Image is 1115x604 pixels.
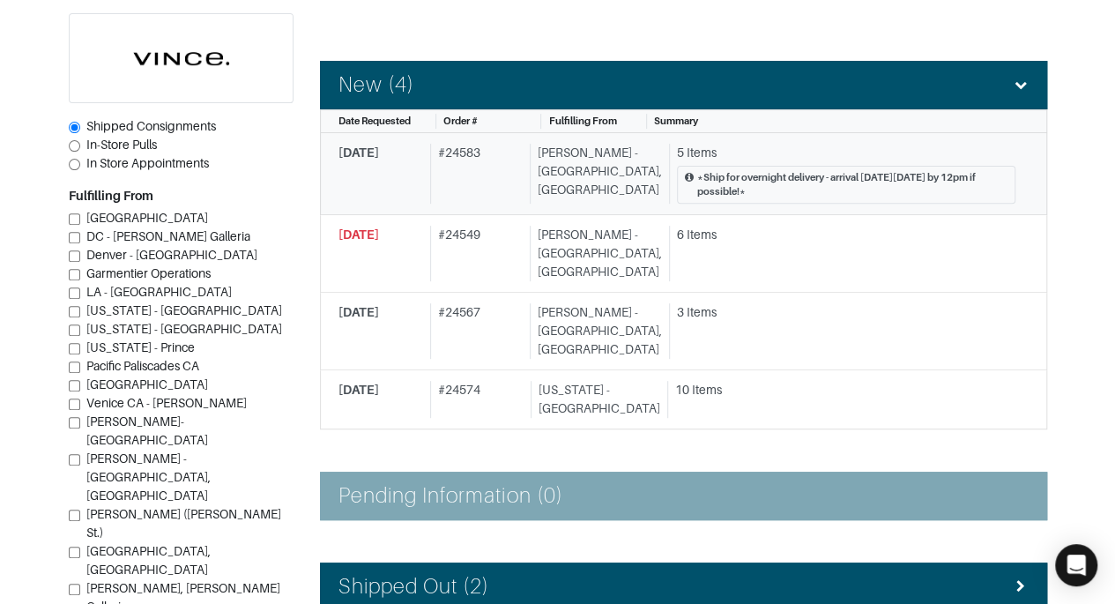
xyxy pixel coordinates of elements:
[86,303,282,317] span: [US_STATE] - [GEOGRAPHIC_DATA]
[677,303,1015,322] div: 3 Items
[86,211,208,225] span: [GEOGRAPHIC_DATA]
[530,226,662,281] div: [PERSON_NAME] - [GEOGRAPHIC_DATA], [GEOGRAPHIC_DATA]
[69,306,80,317] input: [US_STATE] - [GEOGRAPHIC_DATA]
[338,227,379,242] span: [DATE]
[69,159,80,170] input: In Store Appointments
[338,72,414,98] h4: New (4)
[69,187,153,205] label: Fulfilling From
[69,547,80,558] input: [GEOGRAPHIC_DATA], [GEOGRAPHIC_DATA]
[338,305,379,319] span: [DATE]
[69,510,80,521] input: [PERSON_NAME] ([PERSON_NAME] St.)
[338,383,379,397] span: [DATE]
[338,145,379,160] span: [DATE]
[69,343,80,354] input: [US_STATE] - Prince
[86,138,157,152] span: In-Store Pulls
[69,454,80,466] input: [PERSON_NAME] - [GEOGRAPHIC_DATA], [GEOGRAPHIC_DATA]
[86,119,216,133] span: Shipped Consignments
[675,381,1015,399] div: 10 Items
[69,269,80,280] input: Garmentier Operations
[86,396,247,410] span: Venice CA - [PERSON_NAME]
[86,285,232,299] span: LA - [GEOGRAPHIC_DATA]
[86,359,199,373] span: Pacific Paliscades CA
[654,116,698,126] span: Summary
[677,226,1015,244] div: 6 Items
[69,232,80,243] input: DC - [PERSON_NAME] Galleria
[86,248,257,262] span: Denver - [GEOGRAPHIC_DATA]
[69,287,80,299] input: LA - [GEOGRAPHIC_DATA]
[443,116,478,126] span: Order #
[338,483,563,509] h4: Pending Information (0)
[697,170,1007,200] div: *Ship for overnight delivery - arrival [DATE][DATE] by 12pm if possible!*
[86,156,209,170] span: In Store Appointments
[430,144,523,205] div: # 24583
[530,303,662,359] div: [PERSON_NAME] - [GEOGRAPHIC_DATA], [GEOGRAPHIC_DATA]
[69,213,80,225] input: [GEOGRAPHIC_DATA]
[69,584,80,595] input: [PERSON_NAME], [PERSON_NAME] Galleria
[86,507,281,540] span: [PERSON_NAME] ([PERSON_NAME] St.)
[548,116,616,126] span: Fulfilling From
[86,544,211,577] span: [GEOGRAPHIC_DATA], [GEOGRAPHIC_DATA]
[86,229,250,243] span: DC - [PERSON_NAME] Galleria
[69,399,80,410] input: Venice CA - [PERSON_NAME]
[69,250,80,262] input: Denver - [GEOGRAPHIC_DATA]
[86,451,211,503] span: [PERSON_NAME] - [GEOGRAPHIC_DATA], [GEOGRAPHIC_DATA]
[69,417,80,429] input: [PERSON_NAME]-[GEOGRAPHIC_DATA]
[69,324,80,336] input: [US_STATE] - [GEOGRAPHIC_DATA]
[677,144,1015,162] div: 5 Items
[70,14,293,102] img: cyAkLTq7csKWtL9WARqkkVaF.png
[69,122,80,133] input: Shipped Consignments
[86,414,208,447] span: [PERSON_NAME]-[GEOGRAPHIC_DATA]
[430,226,523,281] div: # 24549
[69,362,80,373] input: Pacific Paliscades CA
[530,144,662,205] div: [PERSON_NAME] - [GEOGRAPHIC_DATA], [GEOGRAPHIC_DATA]
[531,381,660,418] div: [US_STATE] - [GEOGRAPHIC_DATA]
[430,303,523,359] div: # 24567
[86,377,208,391] span: [GEOGRAPHIC_DATA]
[338,116,411,126] span: Date Requested
[86,340,195,354] span: [US_STATE] - Prince
[86,322,282,336] span: [US_STATE] - [GEOGRAPHIC_DATA]
[338,574,490,600] h4: Shipped Out (2)
[1055,544,1097,586] div: Open Intercom Messenger
[69,140,80,152] input: In-Store Pulls
[86,266,211,280] span: Garmentier Operations
[69,380,80,391] input: [GEOGRAPHIC_DATA]
[430,381,524,418] div: # 24574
